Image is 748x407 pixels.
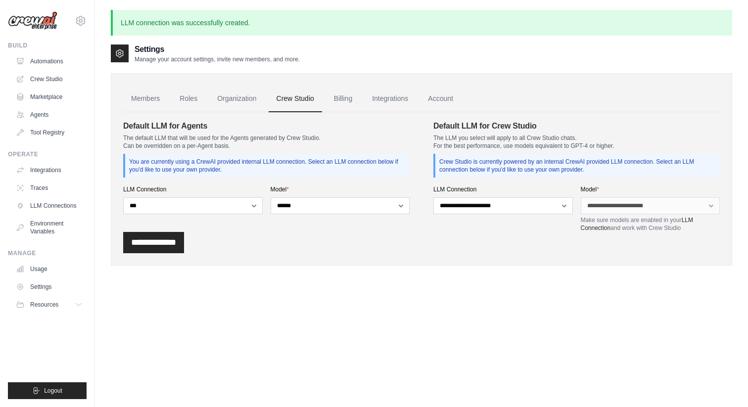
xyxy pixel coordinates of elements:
p: Manage your account settings, invite new members, and more. [135,55,300,63]
span: Resources [30,301,58,309]
a: Automations [12,53,87,69]
button: Resources [12,297,87,313]
span: Logout [44,387,62,395]
a: Marketplace [12,89,87,105]
a: Roles [172,86,205,112]
a: Organization [209,86,264,112]
a: Account [420,86,461,112]
a: LLM Connections [12,198,87,214]
p: Make sure models are enabled in your and work with Crew Studio [581,216,720,232]
a: Tool Registry [12,125,87,140]
label: LLM Connection [123,185,263,193]
a: Integrations [12,162,87,178]
div: Manage [8,249,87,257]
a: Billing [326,86,360,112]
p: You are currently using a CrewAI provided internal LLM connection. Select an LLM connection below... [129,158,406,174]
a: Usage [12,261,87,277]
p: The default LLM that will be used for the Agents generated by Crew Studio. Can be overridden on a... [123,134,410,150]
p: The LLM you select will apply to all Crew Studio chats. For the best performance, use models equi... [433,134,720,150]
a: Integrations [364,86,416,112]
div: Build [8,42,87,49]
p: LLM connection was successfully created. [111,10,732,36]
p: Crew Studio is currently powered by an internal CrewAI provided LLM connection. Select an LLM con... [439,158,716,174]
label: Model [581,185,720,193]
h4: Default LLM for Agents [123,120,410,132]
h4: Default LLM for Crew Studio [433,120,720,132]
a: Settings [12,279,87,295]
div: Operate [8,150,87,158]
a: Members [123,86,168,112]
a: Crew Studio [12,71,87,87]
button: Logout [8,382,87,399]
a: Environment Variables [12,216,87,239]
label: Model [271,185,410,193]
a: Traces [12,180,87,196]
img: Logo [8,11,57,30]
a: Agents [12,107,87,123]
a: Crew Studio [269,86,322,112]
h2: Settings [135,44,300,55]
a: LLM Connection [581,217,693,231]
label: LLM Connection [433,185,573,193]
